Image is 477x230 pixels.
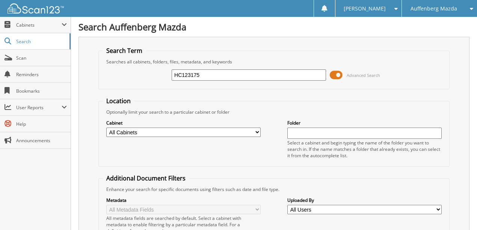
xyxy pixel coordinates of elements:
[103,59,445,65] div: Searches all cabinets, folders, files, metadata, and keywords
[78,21,469,33] h1: Search Auffenberg Mazda
[16,104,62,111] span: User Reports
[16,71,67,78] span: Reminders
[16,137,67,144] span: Announcements
[344,6,386,11] span: [PERSON_NAME]
[411,6,457,11] span: Auffenberg Mazda
[16,88,67,94] span: Bookmarks
[439,194,477,230] iframe: Chat Widget
[103,174,189,182] legend: Additional Document Filters
[287,120,442,126] label: Folder
[287,197,442,203] label: Uploaded By
[287,140,442,159] div: Select a cabinet and begin typing the name of the folder you want to search in. If the name match...
[103,47,146,55] legend: Search Term
[16,22,62,28] span: Cabinets
[16,121,67,127] span: Help
[106,120,261,126] label: Cabinet
[347,72,380,78] span: Advanced Search
[103,109,445,115] div: Optionally limit your search to a particular cabinet or folder
[103,97,134,105] legend: Location
[16,55,67,61] span: Scan
[106,197,261,203] label: Metadata
[8,3,64,14] img: scan123-logo-white.svg
[16,38,66,45] span: Search
[103,186,445,192] div: Enhance your search for specific documents using filters such as date and file type.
